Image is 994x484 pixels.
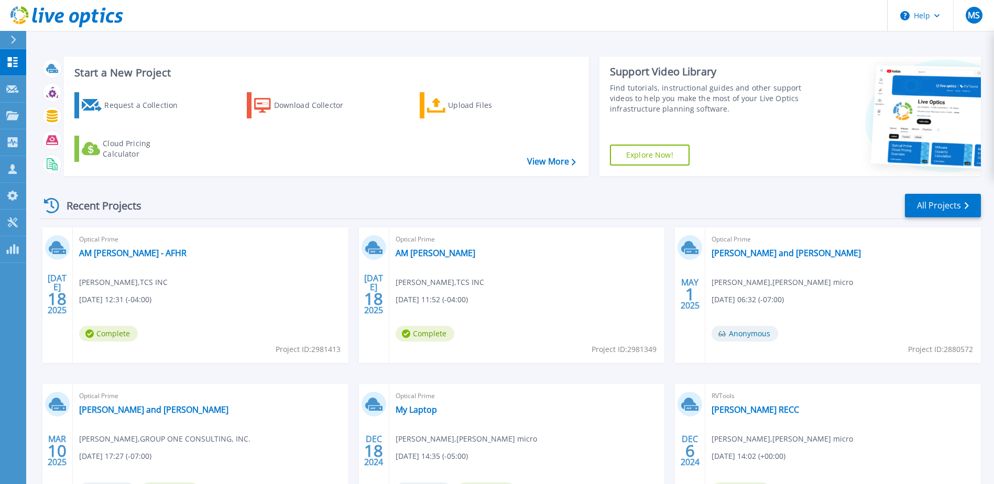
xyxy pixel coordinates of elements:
[610,145,690,166] a: Explore Now!
[79,248,187,258] a: AM [PERSON_NAME] - AFHR
[712,433,853,445] span: [PERSON_NAME] , [PERSON_NAME] micro
[79,277,168,288] span: [PERSON_NAME] , TCS INC
[276,344,341,355] span: Project ID: 2981413
[48,446,67,455] span: 10
[364,275,384,313] div: [DATE] 2025
[79,294,151,305] span: [DATE] 12:31 (-04:00)
[712,390,975,402] span: RVTools
[610,65,804,79] div: Support Video Library
[274,95,358,116] div: Download Collector
[905,194,981,217] a: All Projects
[364,432,384,470] div: DEC 2024
[680,275,700,313] div: MAY 2025
[592,344,657,355] span: Project ID: 2981349
[48,294,67,303] span: 18
[47,275,67,313] div: [DATE] 2025
[712,234,975,245] span: Optical Prime
[74,136,191,162] a: Cloud Pricing Calculator
[364,446,383,455] span: 18
[79,450,151,462] span: [DATE] 17:27 (-07:00)
[79,326,138,342] span: Complete
[396,450,468,462] span: [DATE] 14:35 (-05:00)
[712,277,853,288] span: [PERSON_NAME] , [PERSON_NAME] micro
[685,446,695,455] span: 6
[247,92,364,118] a: Download Collector
[79,234,342,245] span: Optical Prime
[396,433,537,445] span: [PERSON_NAME] , [PERSON_NAME] micro
[74,92,191,118] a: Request a Collection
[396,294,468,305] span: [DATE] 11:52 (-04:00)
[448,95,532,116] div: Upload Files
[712,326,778,342] span: Anonymous
[396,390,659,402] span: Optical Prime
[74,67,575,79] h3: Start a New Project
[79,390,342,402] span: Optical Prime
[103,138,187,159] div: Cloud Pricing Calculator
[712,248,861,258] a: [PERSON_NAME] and [PERSON_NAME]
[908,344,973,355] span: Project ID: 2880572
[396,277,484,288] span: [PERSON_NAME] , TCS INC
[364,294,383,303] span: 18
[680,432,700,470] div: DEC 2024
[527,157,576,167] a: View More
[420,92,537,118] a: Upload Files
[396,234,659,245] span: Optical Prime
[79,404,228,415] a: [PERSON_NAME] and [PERSON_NAME]
[968,11,980,19] span: MS
[712,294,784,305] span: [DATE] 06:32 (-07:00)
[104,95,188,116] div: Request a Collection
[396,248,475,258] a: AM [PERSON_NAME]
[47,432,67,470] div: MAR 2025
[685,290,695,299] span: 1
[610,83,804,114] div: Find tutorials, instructional guides and other support videos to help you make the most of your L...
[396,404,437,415] a: My Laptop
[712,450,785,462] span: [DATE] 14:02 (+00:00)
[79,433,250,445] span: [PERSON_NAME] , GROUP ONE CONSULTING, INC.
[40,193,156,218] div: Recent Projects
[396,326,454,342] span: Complete
[712,404,799,415] a: [PERSON_NAME] RECC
